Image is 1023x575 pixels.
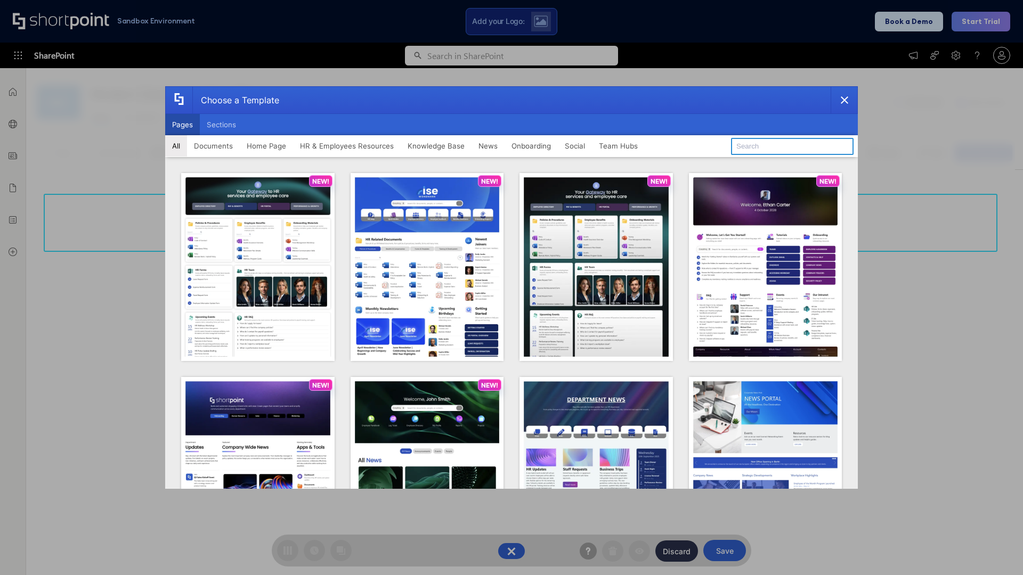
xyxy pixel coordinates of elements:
button: Home Page [240,135,293,157]
button: Onboarding [505,135,558,157]
p: NEW! [481,381,498,389]
button: Sections [200,114,243,135]
p: NEW! [651,177,668,185]
button: Documents [187,135,240,157]
div: Choose a Template [192,87,279,113]
p: NEW! [481,177,498,185]
iframe: Chat Widget [970,524,1023,575]
button: All [165,135,187,157]
button: HR & Employees Resources [293,135,401,157]
input: Search [731,138,854,155]
button: News [472,135,505,157]
p: NEW! [312,177,329,185]
button: Knowledge Base [401,135,472,157]
button: Social [558,135,592,157]
div: template selector [165,86,858,489]
button: Pages [165,114,200,135]
button: Team Hubs [592,135,645,157]
p: NEW! [819,177,837,185]
p: NEW! [312,381,329,389]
